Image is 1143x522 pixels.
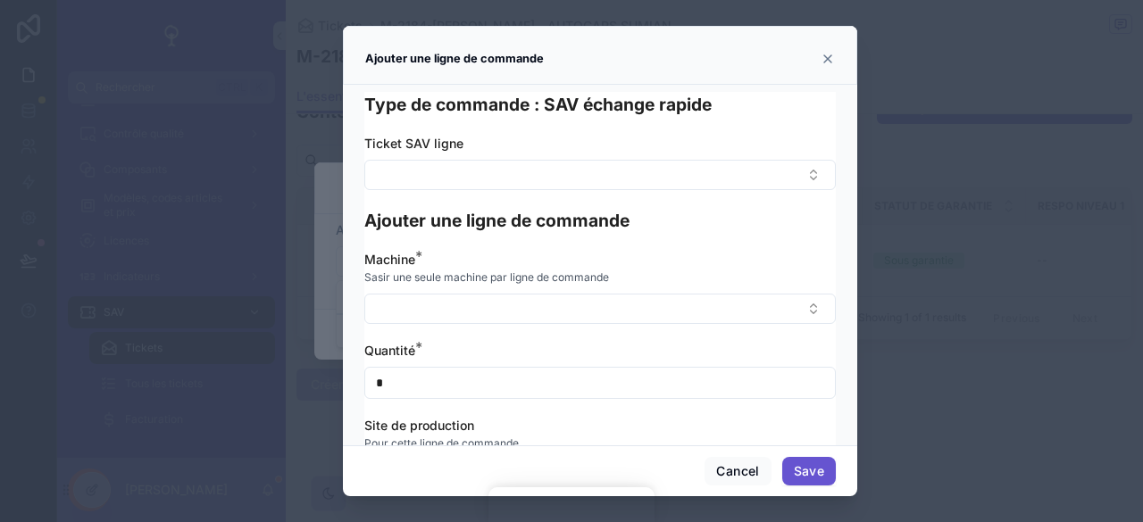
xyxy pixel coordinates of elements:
[364,418,474,433] span: Site de production
[364,92,712,117] h1: Type de commande : SAV échange rapide
[365,48,544,70] h3: Ajouter une ligne de commande
[705,457,771,485] button: Cancel
[364,294,836,324] button: Select Button
[364,436,519,451] span: Pour cette ligne de commande
[364,343,415,358] span: Quantité
[782,457,836,485] button: Save
[364,270,609,285] span: Sasir une seule machine par ligne de commande
[364,208,630,233] h1: Ajouter une ligne de commande
[364,160,836,190] button: Select Button
[364,136,463,151] span: Ticket SAV ligne
[364,252,415,267] span: Machine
